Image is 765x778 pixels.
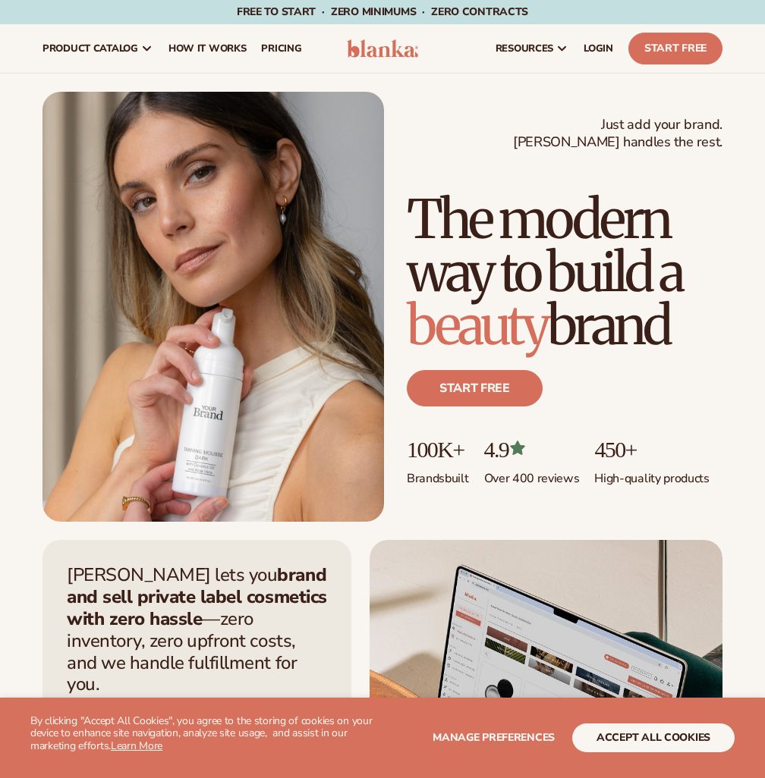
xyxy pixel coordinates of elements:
span: beauty [407,292,547,359]
span: Manage preferences [433,730,555,745]
p: 4.9 [484,437,580,462]
img: logo [347,39,417,58]
img: Female holding tanning mousse. [42,92,384,522]
span: product catalog [42,42,138,55]
span: pricing [261,42,301,55]
a: LOGIN [576,24,621,73]
span: resources [496,42,553,55]
span: Free to start · ZERO minimums · ZERO contracts [237,5,528,19]
a: resources [488,24,576,73]
p: 450+ [594,437,709,462]
button: accept all cookies [572,723,735,752]
a: Learn More [111,739,162,753]
span: How It Works [168,42,247,55]
strong: brand and sell private label cosmetics with zero hassle [67,563,327,631]
p: Over 400 reviews [484,462,580,487]
a: Start Free [628,33,722,64]
a: pricing [253,24,309,73]
a: Start free [407,370,543,406]
a: product catalog [35,24,161,73]
p: By clicking "Accept All Cookies", you agree to the storing of cookies on your device to enhance s... [30,715,382,753]
span: Just add your brand. [PERSON_NAME] handles the rest. [513,116,722,152]
p: 100K+ [407,437,469,462]
p: [PERSON_NAME] lets you —zero inventory, zero upfront costs, and we handle fulfillment for you. [67,564,327,695]
p: High-quality products [594,462,709,487]
p: Brands built [407,462,469,487]
button: Manage preferences [433,723,555,752]
span: LOGIN [584,42,613,55]
h1: The modern way to build a brand [407,193,722,352]
a: How It Works [161,24,254,73]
